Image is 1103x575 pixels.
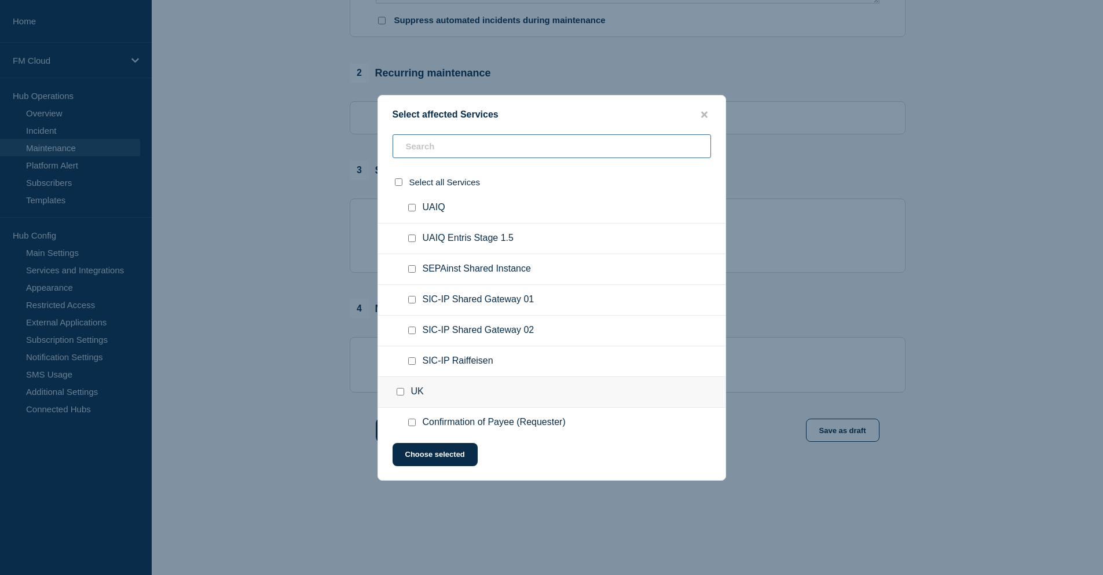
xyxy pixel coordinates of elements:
[423,202,445,214] span: UAIQ
[393,443,478,466] button: Choose selected
[423,356,493,367] span: SIC-IP Raiffeisen
[408,204,416,211] input: UAIQ checkbox
[393,134,711,158] input: Search
[378,109,725,120] div: Select affected Services
[423,294,534,306] span: SIC-IP Shared Gateway 01
[378,377,725,408] div: UK
[423,233,514,244] span: UAIQ Entris Stage 1.5
[423,263,531,275] span: SEPAinst Shared Instance
[698,109,711,120] button: close button
[395,178,402,186] input: select all checkbox
[408,296,416,303] input: SIC-IP Shared Gateway 01 checkbox
[408,265,416,273] input: SEPAinst Shared Instance checkbox
[408,419,416,426] input: Confirmation of Payee (Requester) checkbox
[397,388,404,395] input: UK checkbox
[409,177,481,187] span: Select all Services
[423,325,534,336] span: SIC-IP Shared Gateway 02
[423,417,566,428] span: Confirmation of Payee (Requester)
[408,327,416,334] input: SIC-IP Shared Gateway 02 checkbox
[408,235,416,242] input: UAIQ Entris Stage 1.5 checkbox
[408,357,416,365] input: SIC-IP Raiffeisen checkbox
